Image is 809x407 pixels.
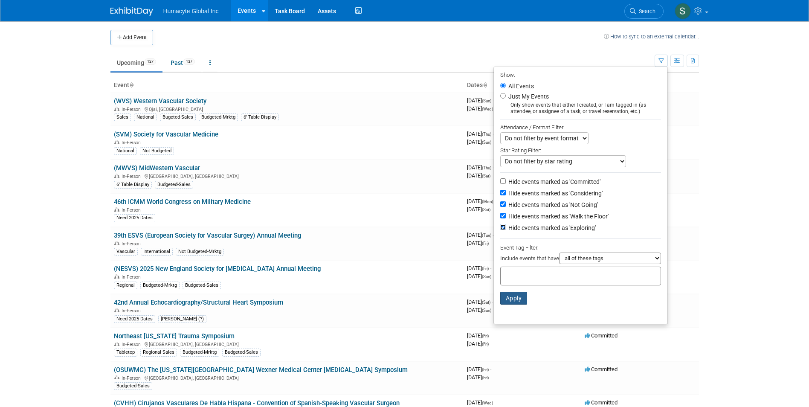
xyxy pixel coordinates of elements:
img: In-Person Event [114,308,119,312]
button: Apply [500,292,528,305]
a: 46th ICMM World Congress on Military Medicine [114,198,251,206]
a: (SVM) Society for Vascular Medicine [114,131,218,138]
span: In-Person [122,207,143,213]
span: - [492,299,493,305]
span: (Sat) [482,174,490,178]
span: Search [636,8,655,15]
div: National [114,147,137,155]
span: [DATE] [467,172,490,179]
span: (Wed) [482,107,493,111]
div: Show: [500,69,661,80]
a: (WVS) Western Vascular Society [114,97,206,105]
a: (OSUWMC) The [US_STATE][GEOGRAPHIC_DATA] Wexner Medical Center [MEDICAL_DATA] Symposium [114,366,408,374]
span: [DATE] [467,340,489,347]
span: [DATE] [467,332,491,339]
span: In-Person [122,274,143,280]
span: [DATE] [467,164,494,171]
span: [DATE] [467,139,491,145]
img: In-Person Event [114,342,119,346]
div: Regional Sales [140,349,177,356]
div: Budgeted-Sales [183,282,221,289]
div: Budgeted-Mrktg [180,349,219,356]
div: International [141,248,173,256]
div: Budgeted-Sales [114,382,152,390]
span: [DATE] [467,399,496,406]
div: Regional [114,282,137,289]
span: [DATE] [467,105,493,112]
span: [DATE] [467,232,494,238]
span: In-Person [122,140,143,145]
div: Sales [114,113,131,121]
span: (Sat) [482,207,490,212]
span: In-Person [122,174,143,179]
span: - [494,399,496,406]
img: In-Person Event [114,207,119,212]
span: - [493,131,494,137]
div: Include events that have [500,253,661,267]
span: [DATE] [467,366,491,372]
a: Search [624,4,664,19]
div: [PERSON_NAME] (?) [158,315,206,323]
span: (Fri) [482,241,489,246]
div: 6' Table Display [241,113,279,121]
div: Event Tag Filter: [500,243,661,253]
label: Just My Events [507,92,549,101]
div: Bugeted-Sales [160,113,196,121]
span: (Mon) [482,199,493,204]
a: (MWVS) MidWestern Vascular [114,164,200,172]
a: Northeast [US_STATE] Trauma Symposium [114,332,235,340]
img: In-Person Event [114,274,119,279]
a: Sort by Start Date [483,81,487,88]
span: [DATE] [467,198,496,204]
span: [DATE] [467,307,491,313]
label: Hide events marked as 'Considering' [507,189,603,198]
span: (Fri) [482,375,489,380]
a: How to sync to an external calendar... [604,33,699,40]
img: In-Person Event [114,140,119,144]
span: (Fri) [482,266,489,271]
span: Humacyte Global Inc [163,8,219,15]
span: (Fri) [482,334,489,338]
span: (Sun) [482,308,491,313]
img: In-Person Event [114,107,119,111]
div: Ojai, [GEOGRAPHIC_DATA] [114,105,460,112]
div: [GEOGRAPHIC_DATA], [GEOGRAPHIC_DATA] [114,172,460,179]
span: In-Person [122,375,143,381]
img: In-Person Event [114,174,119,178]
div: Tabletop [114,349,137,356]
span: 137 [183,58,195,65]
th: Dates [464,78,581,93]
span: [DATE] [467,374,489,381]
div: Only show events that either I created, or I am tagged in (as attendee, or assignee of a task, or... [500,102,661,115]
span: (Wed) [482,401,493,405]
span: [DATE] [467,265,491,271]
img: In-Person Event [114,241,119,245]
div: Need 2025 Dates [114,214,155,222]
label: Hide events marked as 'Walk the Floor' [507,212,609,221]
div: [GEOGRAPHIC_DATA], [GEOGRAPHIC_DATA] [114,340,460,347]
span: - [490,332,491,339]
span: (Fri) [482,342,489,346]
div: [GEOGRAPHIC_DATA], [GEOGRAPHIC_DATA] [114,374,460,381]
a: 42nd Annual Echocardiography/Structural Heart Symposium [114,299,283,306]
div: Not Budgeted [140,147,174,155]
a: Sort by Event Name [129,81,133,88]
img: Sam Cashion [675,3,691,19]
label: All Events [507,83,534,89]
label: Hide events marked as 'Not Going' [507,201,598,209]
span: In-Person [122,241,143,247]
span: - [493,232,494,238]
span: [DATE] [467,299,493,305]
div: Budgeted-Mrktg [199,113,238,121]
span: [DATE] [467,240,489,246]
span: [DATE] [467,206,490,212]
a: Past137 [164,55,201,71]
span: - [490,265,491,271]
span: Committed [585,366,618,372]
a: (CVHH) Cirujanos Vasculares De Habla Hispana - Convention of Spanish-Speaking Vascular Surgeon [114,399,400,407]
div: Attendance / Format Filter: [500,122,661,132]
div: National [134,113,157,121]
span: Committed [585,332,618,339]
span: 127 [145,58,156,65]
span: Committed [585,399,618,406]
